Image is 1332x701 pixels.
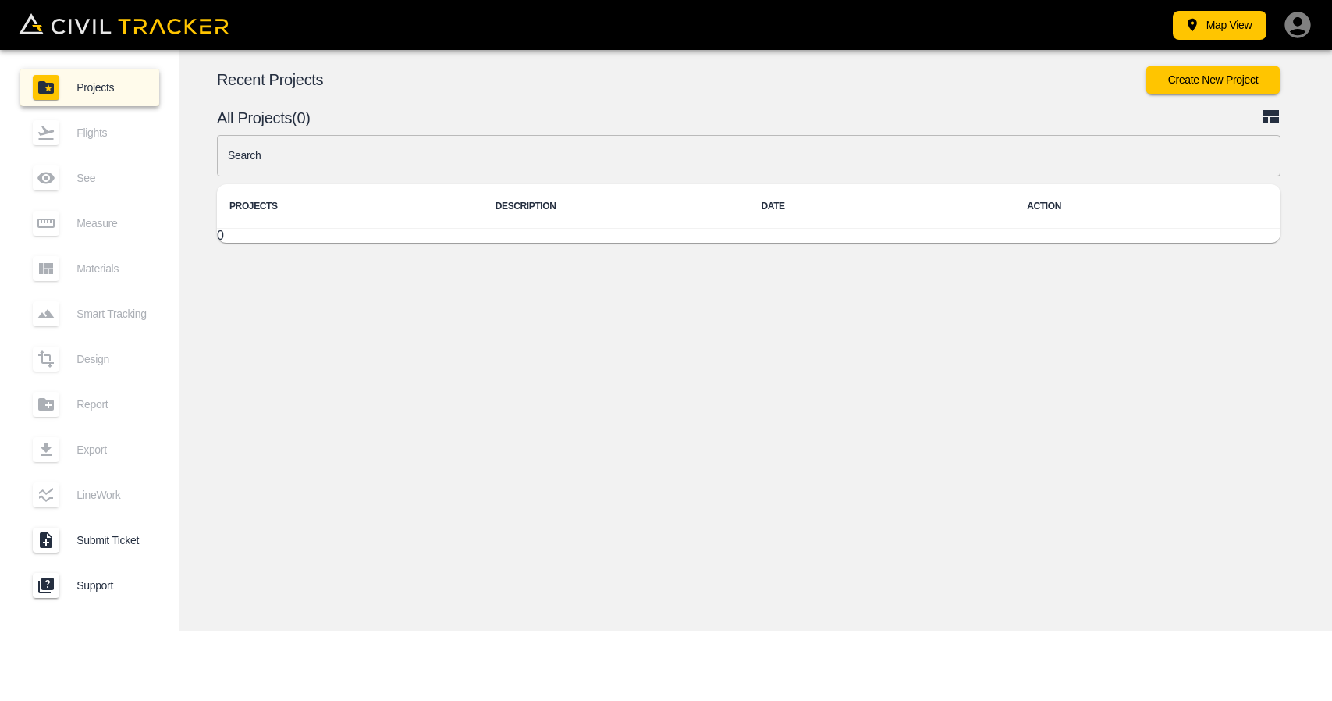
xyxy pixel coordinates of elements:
[76,579,147,592] span: Support
[483,184,749,229] th: DESCRIPTION
[20,69,159,106] a: Projects
[217,184,1280,243] table: project-list-table
[76,534,147,546] span: Submit Ticket
[20,567,159,604] a: Support
[20,521,159,559] a: Submit Ticket
[19,13,229,35] img: Civil Tracker
[1173,11,1266,40] button: Map View
[749,184,1015,229] th: DATE
[217,112,1262,124] p: All Projects(0)
[76,81,147,94] span: Projects
[1014,184,1280,229] th: ACTION
[217,184,483,229] th: PROJECTS
[217,73,1146,86] p: Recent Projects
[1146,66,1280,94] button: Create New Project
[217,229,1280,244] tbody: 0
